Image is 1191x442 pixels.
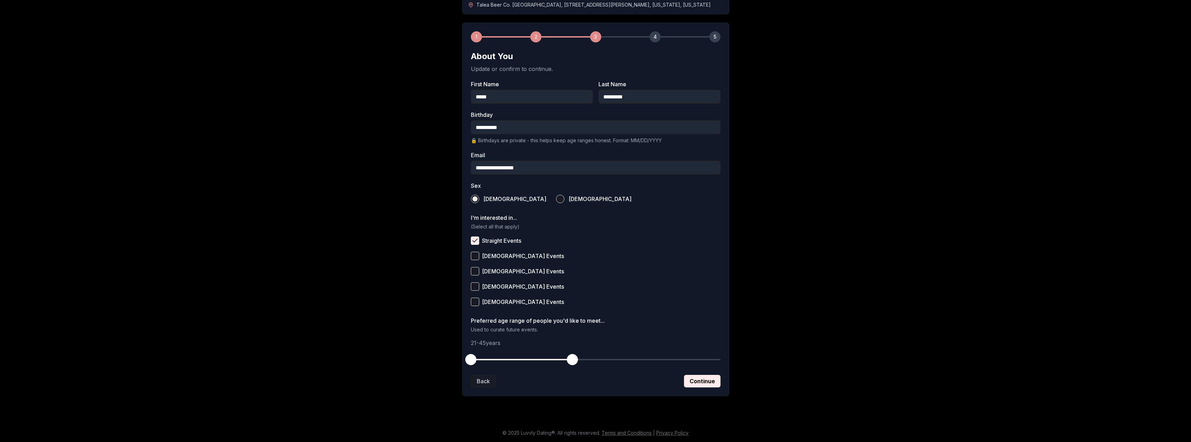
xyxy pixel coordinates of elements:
button: [DEMOGRAPHIC_DATA] Events [471,298,479,306]
span: [DEMOGRAPHIC_DATA] Events [482,284,564,289]
div: 3 [590,31,601,42]
button: [DEMOGRAPHIC_DATA] [471,195,479,203]
div: 5 [709,31,721,42]
span: [DEMOGRAPHIC_DATA] [483,196,546,202]
p: 🔒 Birthdays are private - this helps keep age ranges honest. Format: MM/DD/YYYY [471,137,721,144]
h2: About You [471,51,721,62]
span: [DEMOGRAPHIC_DATA] [569,196,631,202]
button: Straight Events [471,236,479,245]
span: Straight Events [482,238,521,243]
div: 1 [471,31,482,42]
button: [DEMOGRAPHIC_DATA] Events [471,267,479,275]
button: [DEMOGRAPHIC_DATA] Events [471,282,479,291]
span: [DEMOGRAPHIC_DATA] Events [482,253,564,259]
a: Terms and Conditions [602,430,652,436]
span: [DEMOGRAPHIC_DATA] Events [482,299,564,305]
p: (Select all that apply) [471,223,721,230]
button: Continue [684,375,721,387]
p: Update or confirm to continue. [471,65,721,73]
label: Email [471,152,721,158]
button: [DEMOGRAPHIC_DATA] [556,195,564,203]
span: Talea Beer Co. [GEOGRAPHIC_DATA] , [STREET_ADDRESS][PERSON_NAME] , [US_STATE] , [US_STATE] [476,1,711,8]
button: [DEMOGRAPHIC_DATA] Events [471,252,479,260]
div: 4 [650,31,661,42]
button: Back [471,375,496,387]
label: Birthday [471,112,721,118]
p: 21 - 45 years [471,339,721,347]
label: I'm interested in... [471,215,721,220]
label: Last Name [598,81,721,87]
a: Privacy Policy [656,430,689,436]
label: Sex [471,183,721,188]
span: | [653,430,655,436]
span: [DEMOGRAPHIC_DATA] Events [482,268,564,274]
label: Preferred age range of people you'd like to meet... [471,318,721,323]
label: First Name [471,81,593,87]
div: 2 [530,31,541,42]
p: Used to curate future events. [471,326,721,333]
